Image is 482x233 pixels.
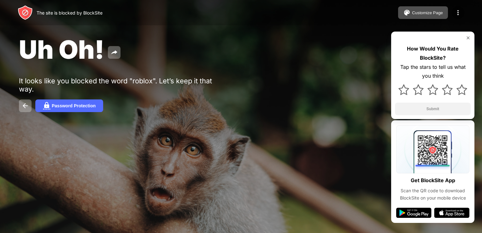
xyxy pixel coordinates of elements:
img: star.svg [427,84,438,95]
span: Uh Oh! [19,34,104,65]
img: back.svg [21,102,29,110]
img: qrcode.svg [396,125,469,173]
img: header-logo.svg [18,5,33,20]
button: Customize Page [398,6,448,19]
img: rate-us-close.svg [466,35,471,40]
img: star.svg [398,84,409,95]
div: How Would You Rate BlockSite? [395,44,471,63]
img: share.svg [110,49,118,56]
div: The site is blocked by BlockSite [37,10,103,15]
img: google-play.svg [396,208,432,218]
img: star.svg [456,84,467,95]
div: Scan the QR code to download BlockSite on your mobile device [396,187,469,201]
img: pallet.svg [403,9,411,16]
div: Password Protection [52,103,96,108]
div: Tap the stars to tell us what you think [395,63,471,81]
img: star.svg [413,84,424,95]
img: app-store.svg [434,208,469,218]
div: Customize Page [412,10,443,15]
button: Submit [395,103,471,115]
img: menu-icon.svg [454,9,462,16]
div: Get BlockSite App [411,176,455,185]
div: It looks like you blocked the word "roblox". Let’s keep it that way. [19,77,214,93]
img: star.svg [442,84,453,95]
button: Password Protection [35,99,103,112]
img: password.svg [43,102,50,110]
